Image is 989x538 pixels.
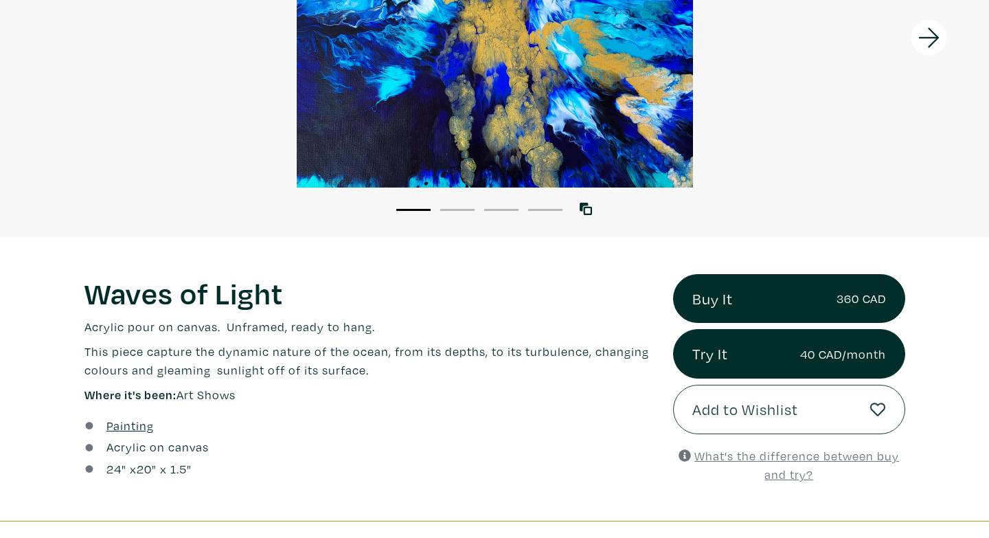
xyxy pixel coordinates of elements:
[694,448,899,482] u: What's the difference between buy and try?
[84,317,653,336] p: Acrylic pour on canvas. Unframed, ready to hang.
[800,345,886,363] small: 40 CAD/month
[106,461,122,477] span: 24
[84,385,653,404] p: Art Shows
[84,274,653,311] h1: Waves of Light
[692,398,798,421] span: Add to Wishlist
[679,448,899,482] a: What's the difference between buy and try?
[673,385,905,434] button: Add to Wishlist
[106,416,154,435] a: Painting
[84,387,177,403] span: Where it's been:
[440,209,475,211] button: 2 of 4
[137,461,152,477] span: 20
[673,274,905,324] a: Buy It360 CAD
[84,342,653,379] p: This piece capture the dynamic nature of the ocean, from its depths, to its turbulence, changing ...
[106,460,192,478] div: " x " x 1.5"
[528,209,562,211] button: 4 of 4
[673,329,905,379] a: Try It40 CAD/month
[106,418,154,434] u: Painting
[106,438,209,456] a: Acrylic on canvas
[396,209,431,211] button: 1 of 4
[837,289,886,308] small: 360 CAD
[484,209,519,211] button: 3 of 4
